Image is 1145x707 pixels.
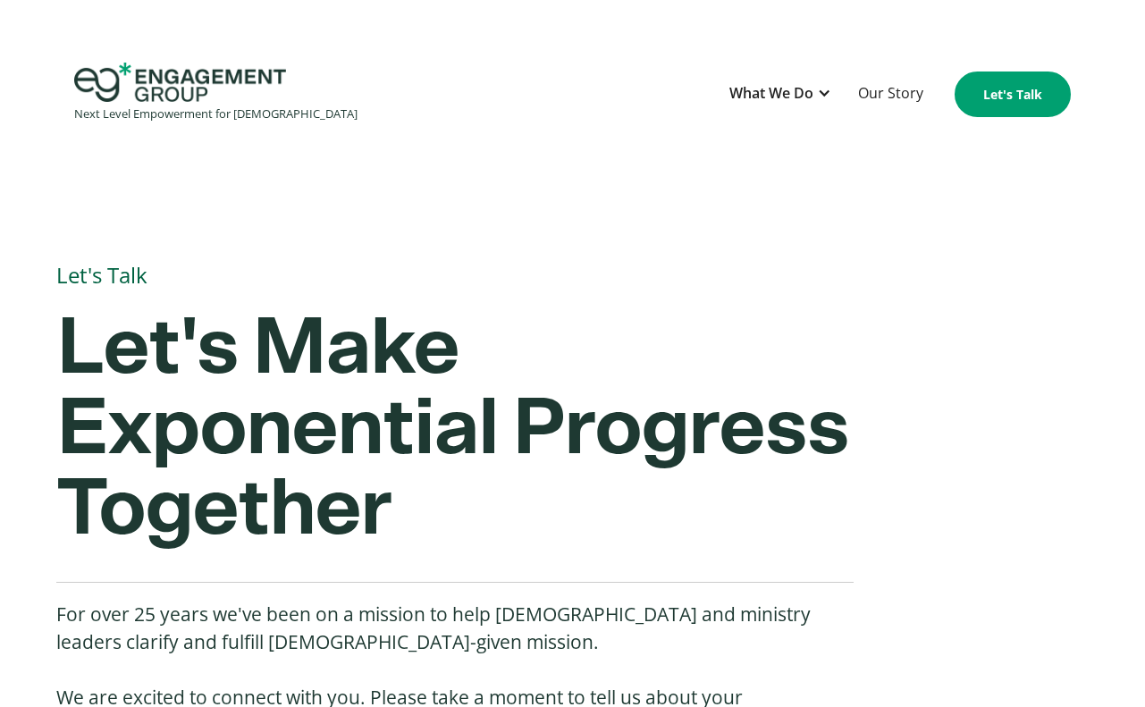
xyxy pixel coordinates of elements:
[849,72,932,116] a: Our Story
[74,102,358,126] div: Next Level Empowerment for [DEMOGRAPHIC_DATA]
[74,63,358,126] a: home
[74,63,286,102] img: Engagement Group Logo Icon
[729,81,813,105] div: What We Do
[499,72,587,92] span: Organization
[56,601,854,657] p: For over 25 years we've been on a mission to help [DEMOGRAPHIC_DATA] and ministry leaders clarify...
[499,146,601,165] span: Phone number
[720,72,840,116] div: What We Do
[56,256,1053,295] h1: Let's Talk
[56,308,848,550] strong: Let's Make Exponential Progress Together
[955,72,1071,117] a: Let's Talk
